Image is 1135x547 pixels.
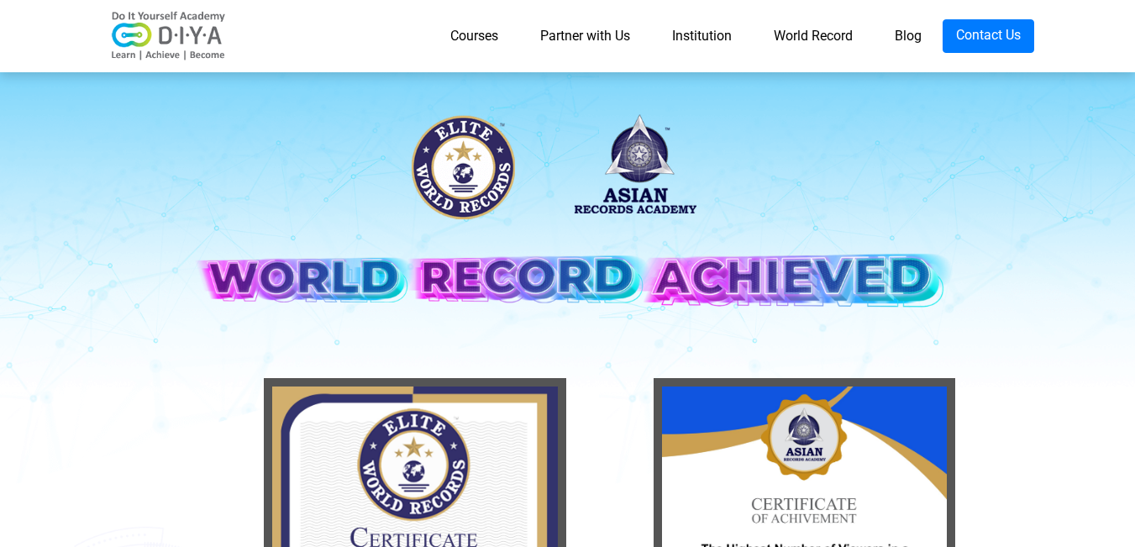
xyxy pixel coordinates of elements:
a: Contact Us [943,19,1034,53]
a: Partner with Us [519,19,651,53]
img: logo-v2.png [102,11,236,61]
a: Blog [874,19,943,53]
a: World Record [753,19,874,53]
img: banner-desk.png [181,100,954,350]
a: Institution [651,19,753,53]
a: Courses [429,19,519,53]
